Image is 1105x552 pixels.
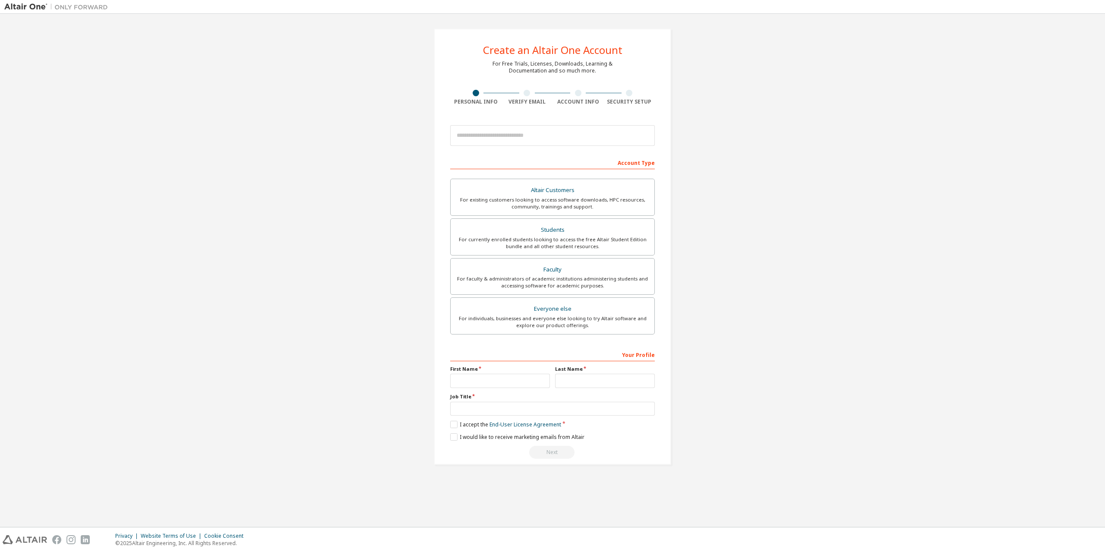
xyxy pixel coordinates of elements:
[552,98,604,105] div: Account Info
[502,98,553,105] div: Verify Email
[81,535,90,544] img: linkedin.svg
[456,224,649,236] div: Students
[604,98,655,105] div: Security Setup
[450,366,550,372] label: First Name
[450,421,561,428] label: I accept the
[66,535,76,544] img: instagram.svg
[450,433,584,441] label: I would like to receive marketing emails from Altair
[456,236,649,250] div: For currently enrolled students looking to access the free Altair Student Edition bundle and all ...
[141,533,204,539] div: Website Terms of Use
[450,98,502,105] div: Personal Info
[456,184,649,196] div: Altair Customers
[450,155,655,169] div: Account Type
[555,366,655,372] label: Last Name
[456,303,649,315] div: Everyone else
[456,275,649,289] div: For faculty & administrators of academic institutions administering students and accessing softwa...
[493,60,612,74] div: For Free Trials, Licenses, Downloads, Learning & Documentation and so much more.
[456,315,649,329] div: For individuals, businesses and everyone else looking to try Altair software and explore our prod...
[483,45,622,55] div: Create an Altair One Account
[450,347,655,361] div: Your Profile
[456,196,649,210] div: For existing customers looking to access software downloads, HPC resources, community, trainings ...
[204,533,249,539] div: Cookie Consent
[115,533,141,539] div: Privacy
[456,264,649,276] div: Faculty
[450,393,655,400] label: Job Title
[489,421,561,428] a: End-User License Agreement
[52,535,61,544] img: facebook.svg
[450,446,655,459] div: Read and acccept EULA to continue
[3,535,47,544] img: altair_logo.svg
[115,539,249,547] p: © 2025 Altair Engineering, Inc. All Rights Reserved.
[4,3,112,11] img: Altair One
